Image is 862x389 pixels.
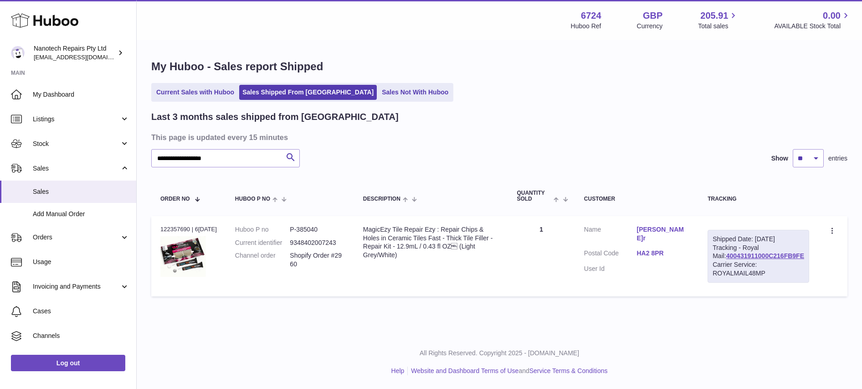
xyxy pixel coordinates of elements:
[160,236,206,277] img: 67241737498244.png
[33,210,129,218] span: Add Manual Order
[643,10,662,22] strong: GBP
[363,225,499,260] div: MagicEzy Tile Repair Ezy : Repair Chips & Holes in Ceramic Tiles Fast - Thick Tile Filler - Repai...
[584,225,637,245] dt: Name
[637,225,690,243] a: [PERSON_NAME]r
[33,282,120,291] span: Invoicing and Payments
[584,265,637,273] dt: User Id
[151,59,847,74] h1: My Huboo - Sales report Shipped
[637,249,690,258] a: HA2 8PR
[239,85,377,100] a: Sales Shipped From [GEOGRAPHIC_DATA]
[700,10,728,22] span: 205.91
[637,22,663,31] div: Currency
[290,225,345,234] dd: P-385040
[708,230,809,283] div: Tracking - Royal Mail:
[235,225,290,234] dt: Huboo P no
[708,196,809,202] div: Tracking
[33,233,120,242] span: Orders
[726,252,804,259] a: 400431911000C216FB9FE
[151,111,399,123] h2: Last 3 months sales shipped from [GEOGRAPHIC_DATA]
[160,196,190,202] span: Order No
[235,196,270,202] span: Huboo P no
[160,225,217,233] div: 122357690 | 6[DATE]
[584,249,637,260] dt: Postal Code
[235,251,290,269] dt: Channel order
[363,196,400,202] span: Description
[144,349,855,358] p: All Rights Reserved. Copyright 2025 - [DOMAIN_NAME]
[411,367,518,374] a: Website and Dashboard Terms of Use
[698,22,739,31] span: Total sales
[828,154,847,163] span: entries
[153,85,237,100] a: Current Sales with Huboo
[823,10,841,22] span: 0.00
[33,307,129,316] span: Cases
[11,46,25,60] img: info@nanotechrepairs.com
[11,355,125,371] a: Log out
[33,258,129,266] span: Usage
[290,239,345,247] dd: 9348402007243
[529,367,608,374] a: Service Terms & Conditions
[571,22,601,31] div: Huboo Ref
[713,260,804,278] div: Carrier Service: ROYALMAIL48MP
[33,115,120,124] span: Listings
[774,22,851,31] span: AVAILABLE Stock Total
[151,132,845,142] h3: This page is updated every 15 minutes
[33,164,120,173] span: Sales
[517,190,551,202] span: Quantity Sold
[508,216,575,296] td: 1
[771,154,788,163] label: Show
[34,44,116,62] div: Nanotech Repairs Pty Ltd
[33,140,120,148] span: Stock
[584,196,689,202] div: Customer
[391,367,405,374] a: Help
[33,332,129,340] span: Channels
[290,251,345,269] dd: Shopify Order #2960
[408,367,607,375] li: and
[713,235,804,244] div: Shipped Date: [DATE]
[33,187,129,196] span: Sales
[774,10,851,31] a: 0.00 AVAILABLE Stock Total
[34,53,134,61] span: [EMAIL_ADDRESS][DOMAIN_NAME]
[235,239,290,247] dt: Current identifier
[379,85,452,100] a: Sales Not With Huboo
[581,10,601,22] strong: 6724
[33,90,129,99] span: My Dashboard
[698,10,739,31] a: 205.91 Total sales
